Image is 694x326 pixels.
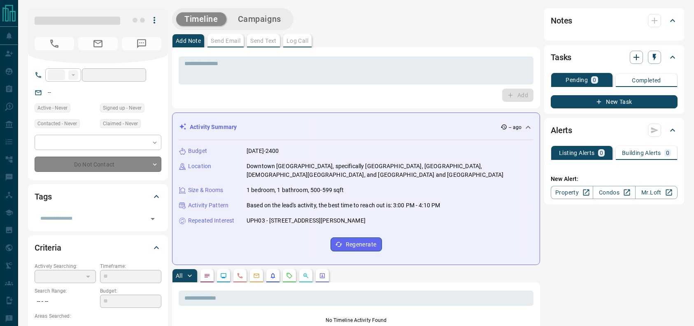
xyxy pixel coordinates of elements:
div: Criteria [35,238,161,258]
h2: Tags [35,190,51,203]
svg: Notes [204,272,210,279]
p: 0 [666,150,669,156]
p: [DATE]-2400 [247,147,279,155]
div: Tags [35,187,161,206]
a: Property [551,186,593,199]
p: Areas Searched: [35,312,161,320]
p: Pending [566,77,588,83]
p: Search Range: [35,287,96,295]
svg: Requests [286,272,293,279]
h2: Criteria [35,241,61,254]
p: Timeframe: [100,263,161,270]
p: -- ago [509,124,522,131]
p: Completed [632,77,661,83]
p: Activity Summary [190,123,237,131]
div: Alerts [551,120,678,140]
div: Tasks [551,47,678,67]
span: No Number [122,37,161,50]
p: Budget [188,147,207,155]
p: UPH03 - [STREET_ADDRESS][PERSON_NAME] [247,216,366,225]
p: Budget: [100,287,161,295]
h2: Tasks [551,51,571,64]
button: Timeline [176,12,226,26]
span: Active - Never [37,104,68,112]
p: Downtown [GEOGRAPHIC_DATA], specifically [GEOGRAPHIC_DATA], [GEOGRAPHIC_DATA], [DEMOGRAPHIC_DATA]... [247,162,533,179]
p: Add Note [176,38,201,44]
button: Open [147,213,158,225]
button: Campaigns [230,12,289,26]
svg: Opportunities [303,272,309,279]
span: Signed up - Never [103,104,142,112]
p: New Alert: [551,175,678,183]
svg: Lead Browsing Activity [220,272,227,279]
h2: Alerts [551,124,572,137]
p: Repeated Interest [188,216,234,225]
span: Claimed - Never [103,120,138,128]
p: Activity Pattern [188,201,228,210]
p: Actively Searching: [35,263,96,270]
a: Condos [593,186,635,199]
p: Listing Alerts [559,150,595,156]
span: No Number [35,37,74,50]
a: -- [48,89,51,96]
p: No Timeline Activity Found [179,317,533,324]
span: Contacted - Never [37,120,77,128]
p: 0 [600,150,603,156]
p: Building Alerts [622,150,661,156]
button: New Task [551,95,678,108]
svg: Agent Actions [319,272,326,279]
h2: Notes [551,14,572,27]
div: Activity Summary-- ago [179,120,533,135]
div: Notes [551,11,678,30]
p: 0 [593,77,596,83]
button: Regenerate [331,237,382,251]
svg: Listing Alerts [270,272,276,279]
p: Size & Rooms [188,186,224,195]
p: -- - -- [35,295,96,308]
p: 1 bedroom, 1 bathroom, 500-599 sqft [247,186,344,195]
p: All [176,273,182,279]
a: Mr.Loft [635,186,678,199]
p: Location [188,162,211,171]
svg: Emails [253,272,260,279]
svg: Calls [237,272,243,279]
span: No Email [78,37,118,50]
div: Do Not Contact [35,157,161,172]
p: Based on the lead's activity, the best time to reach out is: 3:00 PM - 4:10 PM [247,201,440,210]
